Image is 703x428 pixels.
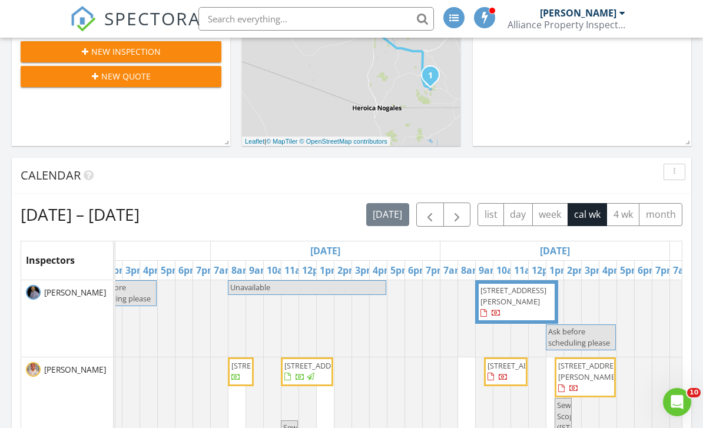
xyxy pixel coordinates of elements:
[175,261,202,280] a: 6pm
[652,261,679,280] a: 7pm
[458,261,485,280] a: 8am
[440,261,467,280] a: 7am
[493,261,525,280] a: 10am
[21,41,221,62] button: New Inspection
[211,261,237,280] a: 7am
[246,261,273,280] a: 9am
[564,261,591,280] a: 2pm
[476,261,502,280] a: 9am
[101,70,151,82] span: New Quote
[405,261,432,280] a: 6pm
[284,360,350,371] span: [STREET_ADDRESS]
[266,138,298,145] a: © MapTiler
[511,261,543,280] a: 11am
[617,261,644,280] a: 5pm
[307,241,343,260] a: Go to August 27, 2025
[352,261,379,280] a: 3pm
[546,261,573,280] a: 1pm
[370,261,396,280] a: 4pm
[416,203,444,227] button: Previous
[193,261,220,280] a: 7pm
[366,203,409,226] button: [DATE]
[42,364,108,376] span: [PERSON_NAME]
[104,6,201,31] span: SPECTORA
[21,203,140,226] h2: [DATE] – [DATE]
[228,261,255,280] a: 8am
[606,203,639,226] button: 4 wk
[198,7,434,31] input: Search everything...
[42,287,108,298] span: [PERSON_NAME]
[231,360,297,371] span: [STREET_ADDRESS]
[639,203,682,226] button: month
[568,203,608,226] button: cal wk
[558,360,624,382] span: [STREET_ADDRESS][PERSON_NAME]
[430,75,437,82] div: 928 San Simeon Dr, Sierra Vista, AZ 85635
[687,388,701,397] span: 10
[105,261,131,280] a: 2pm
[21,167,81,183] span: Calendar
[480,285,546,307] span: [STREET_ADDRESS][PERSON_NAME]
[264,261,296,280] a: 10am
[70,6,96,32] img: The Best Home Inspection Software - Spectora
[140,261,167,280] a: 4pm
[508,19,625,31] div: Alliance Property Inspections
[488,360,553,371] span: [STREET_ADDRESS]
[599,261,626,280] a: 4pm
[387,261,414,280] a: 5pm
[582,261,608,280] a: 3pm
[317,261,343,280] a: 1pm
[242,137,390,147] div: |
[503,203,533,226] button: day
[443,203,471,227] button: Next
[89,282,151,304] span: Ask before scheduling please
[548,326,610,348] span: Ask before scheduling please
[299,261,331,280] a: 12pm
[26,362,41,377] img: screenshot_20240501_at_11.39.29_am.png
[635,261,661,280] a: 6pm
[70,16,201,41] a: SPECTORA
[26,254,75,267] span: Inspectors
[670,261,697,280] a: 7am
[537,241,573,260] a: Go to August 28, 2025
[334,261,361,280] a: 2pm
[281,261,313,280] a: 11am
[540,7,616,19] div: [PERSON_NAME]
[477,203,504,226] button: list
[122,261,149,280] a: 3pm
[91,45,161,58] span: New Inspection
[26,285,41,300] img: 93ddf108015e4b21a1c651f77873c2ad.jpeg
[230,282,270,293] span: Unavailable
[529,261,561,280] a: 12pm
[532,203,568,226] button: week
[158,261,184,280] a: 5pm
[423,261,449,280] a: 7pm
[663,388,691,416] iframe: Intercom live chat
[428,72,433,80] i: 1
[245,138,264,145] a: Leaflet
[300,138,387,145] a: © OpenStreetMap contributors
[21,66,221,87] button: New Quote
